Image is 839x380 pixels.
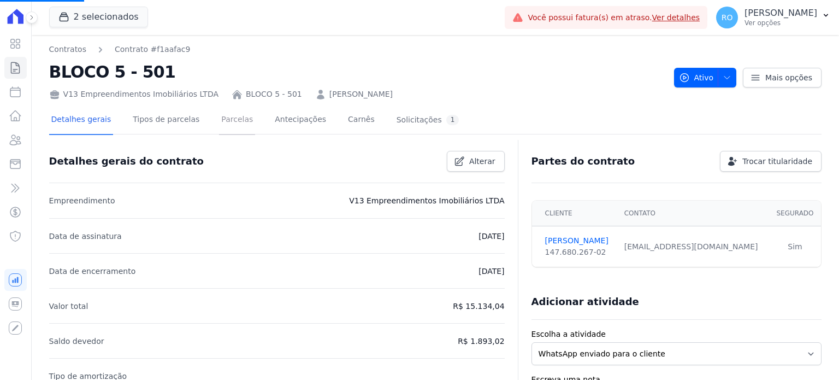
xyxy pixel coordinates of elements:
a: Mais opções [743,68,822,87]
p: R$ 15.134,04 [453,300,504,313]
a: Contrato #f1aafac9 [115,44,190,55]
div: Solicitações [397,115,459,125]
div: V13 Empreendimentos Imobiliários LTDA [49,89,218,100]
span: Mais opções [765,72,812,83]
a: Carnês [346,106,377,135]
a: Tipos de parcelas [131,106,202,135]
button: Ativo [674,68,737,87]
a: [PERSON_NAME] [545,235,611,247]
a: Alterar [447,151,505,172]
div: 147.680.267-02 [545,247,611,258]
span: RO [722,14,733,21]
a: Antecipações [273,106,328,135]
a: Trocar titularidade [720,151,822,172]
td: Sim [769,226,821,267]
span: Trocar titularidade [742,156,812,167]
nav: Breadcrumb [49,44,191,55]
p: [PERSON_NAME] [745,8,817,19]
h3: Detalhes gerais do contrato [49,155,204,168]
a: [PERSON_NAME] [329,89,393,100]
p: Data de encerramento [49,265,136,278]
a: Detalhes gerais [49,106,114,135]
button: 2 selecionados [49,7,148,27]
th: Contato [618,201,769,226]
a: Parcelas [219,106,255,135]
div: 1 [446,115,459,125]
span: Ativo [679,68,714,87]
p: Valor total [49,300,88,313]
p: [DATE] [478,265,504,278]
p: Empreendimento [49,194,115,207]
p: [DATE] [478,230,504,243]
button: RO [PERSON_NAME] Ver opções [707,2,839,33]
a: Contratos [49,44,86,55]
div: [EMAIL_ADDRESS][DOMAIN_NAME] [624,241,763,253]
p: R$ 1.893,02 [458,335,504,348]
p: Ver opções [745,19,817,27]
th: Segurado [769,201,821,226]
h2: BLOCO 5 - 501 [49,60,665,84]
nav: Breadcrumb [49,44,665,55]
span: Alterar [469,156,495,167]
p: Data de assinatura [49,230,122,243]
label: Escolha a atividade [531,329,822,340]
span: Você possui fatura(s) em atraso. [528,12,700,24]
p: V13 Empreendimentos Imobiliários LTDA [349,194,504,207]
a: Ver detalhes [652,13,700,22]
p: Saldo devedor [49,335,104,348]
th: Cliente [532,201,618,226]
h3: Adicionar atividade [531,295,639,308]
a: BLOCO 5 - 501 [246,89,302,100]
a: Solicitações1 [394,106,462,135]
h3: Partes do contrato [531,155,635,168]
